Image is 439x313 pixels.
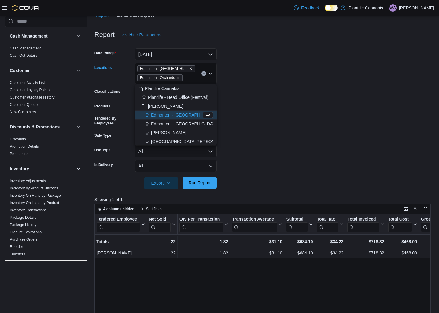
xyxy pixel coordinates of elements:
[135,145,217,157] button: All
[10,186,60,190] a: Inventory by Product Historical
[388,217,412,232] div: Total Cost
[286,249,313,257] div: $684.10
[97,217,140,232] div: Tendered Employee
[5,177,87,260] div: Inventory
[10,152,28,156] a: Promotions
[5,79,87,118] div: Customer
[286,238,313,245] div: $684.10
[151,112,219,118] span: Edmonton - [GEOGRAPHIC_DATA]
[10,166,74,172] button: Inventory
[103,207,135,211] span: 4 columns hidden
[97,217,140,222] div: Tendered Employee
[145,85,179,92] span: Plantlife Cannabis
[94,89,120,94] label: Classifications
[317,249,343,257] div: $34.22
[10,237,38,242] span: Purchase Orders
[10,110,36,114] a: New Customers
[286,217,313,232] button: Subtotal
[399,4,434,12] p: [PERSON_NAME]
[317,217,338,232] div: Total Tax
[148,94,208,100] span: Plantlife - Head Office (Festival)
[347,217,379,232] div: Total Invoiced
[10,193,61,198] a: Inventory On Hand by Package
[97,249,145,257] div: [PERSON_NAME]
[412,205,419,213] button: Display options
[140,75,175,81] span: Edmonton - Orchards
[388,249,417,257] div: $468.00
[317,217,343,232] button: Total Tax
[149,238,175,245] div: 22
[10,230,42,234] a: Product Expirations
[149,249,175,257] div: 22
[388,217,412,222] div: Total Cost
[96,238,145,245] div: Totals
[10,237,38,242] a: Purchase Orders
[10,215,36,220] a: Package Details
[75,67,82,74] button: Customer
[347,238,384,245] div: $718.32
[10,53,38,58] a: Cash Out Details
[129,32,161,38] span: Hide Parameters
[149,217,171,232] div: Net Sold
[291,2,322,14] a: Feedback
[137,65,195,72] span: Edmonton - Harvest Pointe
[10,95,55,99] a: Customer Purchase History
[10,222,36,227] span: Package History
[10,178,46,183] span: Inventory Adjustments
[10,46,41,51] span: Cash Management
[10,110,36,114] span: New Customers
[422,205,429,213] button: Enter fullscreen
[179,217,223,232] div: Qty Per Transaction
[189,180,211,186] span: Run Report
[120,29,164,41] button: Hide Parameters
[75,32,82,40] button: Cash Management
[5,135,87,160] div: Discounts & Promotions
[10,200,59,205] span: Inventory On Hand by Product
[349,4,383,12] p: Plantlife Cannabis
[135,102,217,111] button: [PERSON_NAME]
[135,84,217,93] button: Plantlife Cannabis
[201,71,206,76] button: Clear input
[10,144,39,149] span: Promotion Details
[10,137,26,142] span: Discounts
[135,111,217,120] button: Edmonton - [GEOGRAPHIC_DATA]
[10,124,60,130] h3: Discounts & Promotions
[10,166,29,172] h3: Inventory
[138,205,165,213] button: Sort fields
[325,5,338,11] input: Dark Mode
[149,217,171,222] div: Net Sold
[135,128,217,137] button: [PERSON_NAME]
[183,177,217,189] button: Run Report
[75,165,82,172] button: Inventory
[10,179,46,183] a: Inventory Adjustments
[10,33,48,39] h3: Cash Management
[10,193,61,198] span: Inventory On Hand by Package
[10,215,36,220] span: Package Details
[317,217,338,222] div: Total Tax
[94,104,110,109] label: Products
[94,65,112,70] label: Locations
[151,130,186,136] span: [PERSON_NAME]
[347,217,384,232] button: Total Invoiced
[232,217,277,232] div: Transaction Average
[10,102,38,107] span: Customer Queue
[10,80,45,85] span: Customer Activity List
[10,81,45,85] a: Customer Activity List
[10,201,59,205] a: Inventory On Hand by Product
[10,46,41,50] a: Cash Management
[189,67,193,70] button: Remove Edmonton - Harvest Pointe from selection in this group
[149,217,175,232] button: Net Sold
[10,33,74,39] button: Cash Management
[10,144,39,149] a: Promotion Details
[10,252,25,256] a: Transfers
[347,217,379,222] div: Total Invoiced
[97,217,145,232] button: Tendered Employee
[12,5,39,11] img: Cova
[94,133,111,138] label: Sale Type
[232,217,282,232] button: Transaction Average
